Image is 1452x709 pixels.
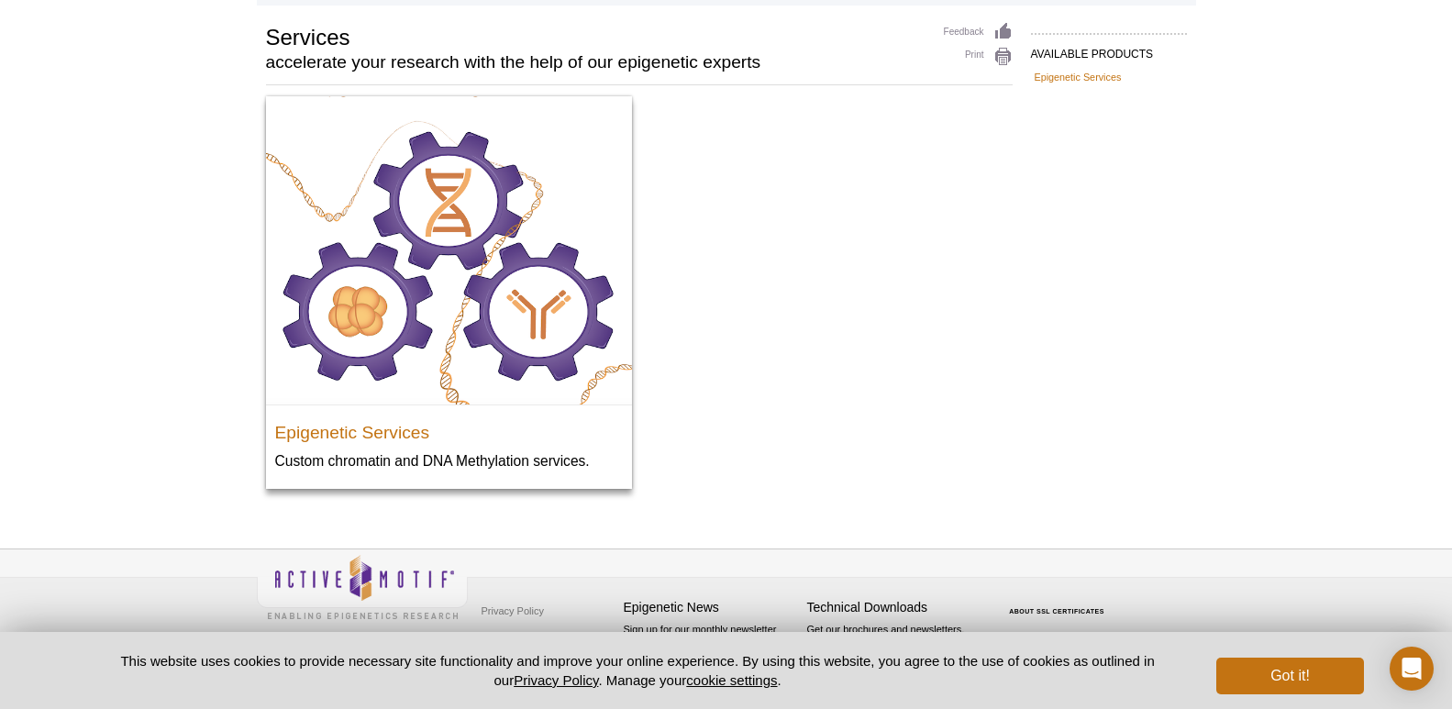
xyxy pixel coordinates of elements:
[1031,33,1187,66] h2: AVAILABLE PRODUCTS
[944,47,1013,67] a: Print
[1035,69,1122,85] a: Epigenetic Services
[266,96,632,488] a: Active Motif End-to-end Epigenetic Services Epigenetic Services Custom chromatin and DNA Methylat...
[89,651,1187,690] p: This website uses cookies to provide necessary site functionality and improve your online experie...
[686,672,777,688] button: cookie settings
[807,622,981,669] p: Get our brochures and newsletters, or request them by mail.
[991,582,1128,622] table: Click to Verify - This site chose Symantec SSL for secure e-commerce and confidential communicati...
[266,54,926,71] h2: accelerate your research with the help of our epigenetic experts
[275,451,623,471] p: Custom chromatin and DNA Methylation services.
[1390,647,1434,691] div: Open Intercom Messenger
[624,622,798,684] p: Sign up for our monthly newsletter highlighting recent publications in the field of epigenetics.
[514,672,598,688] a: Privacy Policy
[266,96,632,404] img: Active Motif End-to-end Epigenetic Services
[477,597,549,625] a: Privacy Policy
[624,600,798,615] h4: Epigenetic News
[1009,608,1104,615] a: ABOUT SSL CERTIFICATES
[1216,658,1363,694] button: Got it!
[266,22,926,50] h1: Services
[477,625,573,652] a: Terms & Conditions
[257,549,468,624] img: Active Motif,
[944,22,1013,42] a: Feedback
[275,415,623,442] h3: Epigenetic Services
[807,600,981,615] h4: Technical Downloads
